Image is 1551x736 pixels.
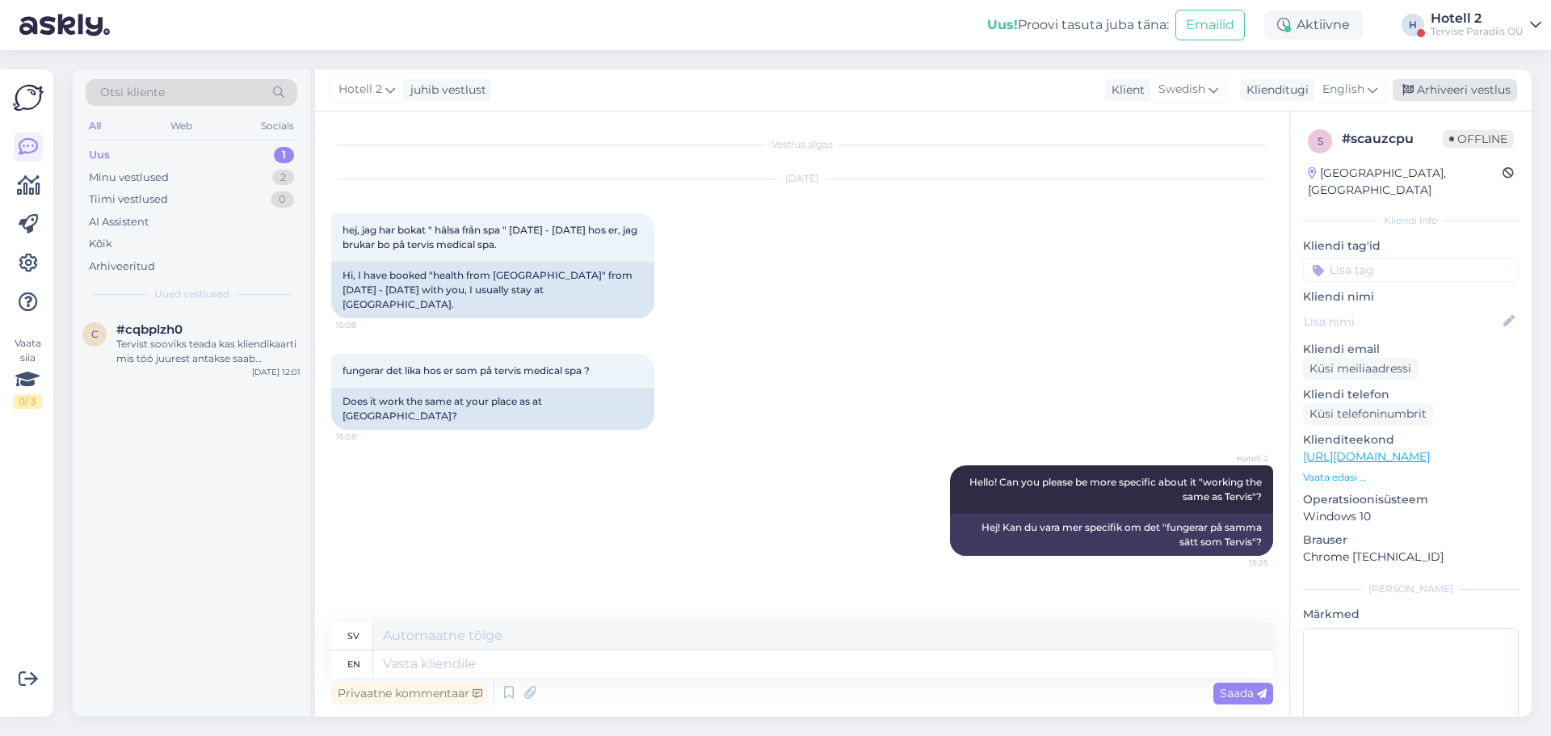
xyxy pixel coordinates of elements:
div: # scauzcpu [1342,129,1443,149]
div: Uus [89,147,110,163]
input: Lisa tag [1303,258,1519,282]
p: Operatsioonisüsteem [1303,491,1519,508]
div: Küsi meiliaadressi [1303,358,1418,380]
a: Hotell 2Tervise Paradiis OÜ [1431,12,1541,38]
div: Does it work the same at your place as at [GEOGRAPHIC_DATA]? [331,388,654,430]
div: Tiimi vestlused [89,191,168,208]
div: Arhiveeritud [89,259,155,275]
span: Saada [1220,686,1267,700]
span: Hotell 2 [1208,452,1268,465]
div: 2 [272,170,294,186]
div: Tervise Paradiis OÜ [1431,25,1524,38]
div: Hej! Kan du vara mer specifik om det "fungerar på samma sätt som Tervis"? [950,514,1273,556]
div: en [347,650,360,678]
span: fungerar det lika hos er som på tervis medical spa ? [343,364,590,376]
div: Vestlus algas [331,137,1273,152]
p: Kliendi email [1303,341,1519,358]
div: All [86,116,104,137]
div: 1 [274,147,294,163]
button: Emailid [1175,10,1245,40]
p: Chrome [TECHNICAL_ID] [1303,549,1519,566]
span: 15:08 [336,431,397,443]
span: English [1322,81,1364,99]
a: [URL][DOMAIN_NAME] [1303,449,1430,464]
div: Web [167,116,195,137]
div: Kõik [89,236,112,252]
span: hej, jag har bokat " hälsa från spa " [DATE] - [DATE] hos er, jag brukar bo på tervis medical spa. [343,224,640,250]
div: Küsi telefoninumbrit [1303,403,1433,425]
span: Offline [1443,130,1514,148]
div: Privaatne kommentaar [331,683,489,704]
div: [DATE] 12:01 [252,366,301,378]
div: Kliendi info [1303,213,1519,228]
p: Kliendi nimi [1303,288,1519,305]
div: H [1402,14,1424,36]
span: s [1318,135,1323,147]
span: 15:08 [336,319,397,331]
p: Kliendi telefon [1303,386,1519,403]
p: Kliendi tag'id [1303,238,1519,254]
div: 0 / 3 [13,394,42,409]
span: c [91,328,99,340]
span: Hotell 2 [338,81,382,99]
div: sv [347,622,359,650]
p: Windows 10 [1303,508,1519,525]
div: Klient [1105,82,1145,99]
p: Brauser [1303,532,1519,549]
b: Uus! [987,17,1018,32]
div: Minu vestlused [89,170,169,186]
span: Otsi kliente [100,84,165,101]
div: [GEOGRAPHIC_DATA], [GEOGRAPHIC_DATA] [1308,165,1503,199]
img: Askly Logo [13,82,44,113]
input: Lisa nimi [1304,313,1500,330]
span: #cqbplzh0 [116,322,183,337]
div: [PERSON_NAME] [1303,582,1519,596]
span: Hello! Can you please be more specific about it "working the same as Tervis"? [969,476,1264,503]
span: Uued vestlused [154,287,229,301]
div: 0 [271,191,294,208]
div: AI Assistent [89,214,149,230]
div: Vaata siia [13,336,42,409]
p: Märkmed [1303,606,1519,623]
p: Vaata edasi ... [1303,470,1519,485]
div: Klienditugi [1240,82,1309,99]
div: Hotell 2 [1431,12,1524,25]
div: Hi, I have booked "health from [GEOGRAPHIC_DATA]" from [DATE] - [DATE] with you, I usually stay a... [331,262,654,318]
div: [DATE] [331,171,1273,186]
span: Swedish [1158,81,1205,99]
div: Proovi tasuta juba täna: [987,15,1169,35]
div: juhib vestlust [404,82,486,99]
div: Tervist sooviks teada kas kliendikaarti mis töö juurest antakse saab kasutada piljardi või bowlin... [116,337,301,366]
div: Aktiivne [1264,11,1363,40]
p: Klienditeekond [1303,431,1519,448]
div: Socials [258,116,297,137]
span: 15:25 [1208,557,1268,569]
div: Arhiveeri vestlus [1393,79,1517,101]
